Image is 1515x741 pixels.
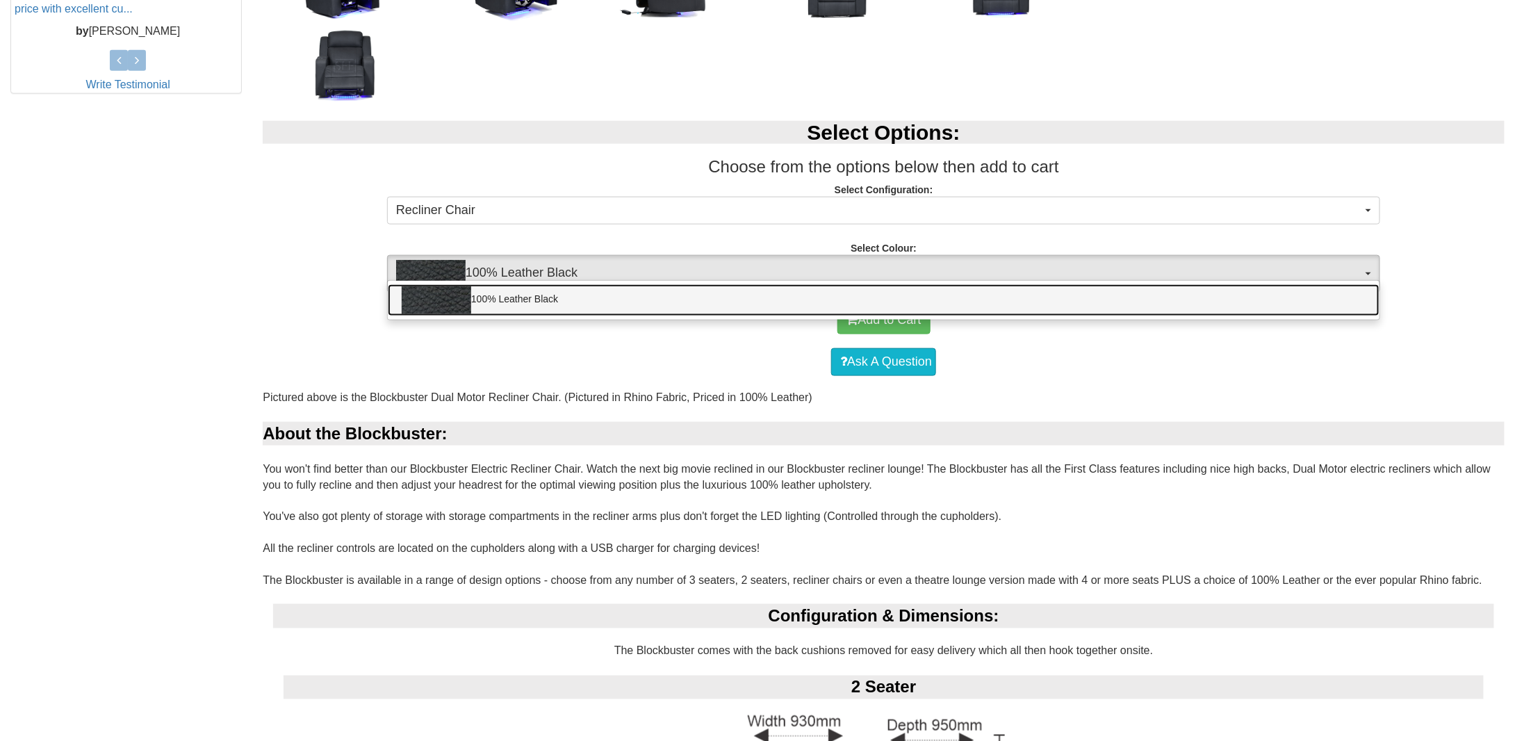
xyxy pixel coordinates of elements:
[388,284,1379,316] a: 100% Leather Black
[284,676,1484,699] div: 2 Seater
[396,260,1362,288] span: 100% Leather Black
[263,158,1505,176] h3: Choose from the options below then add to cart
[273,604,1494,628] div: Configuration & Dimensions:
[837,307,931,334] button: Add to Cart
[263,422,1505,446] div: About the Blockbuster:
[851,243,917,254] strong: Select Colour:
[15,24,241,40] p: [PERSON_NAME]
[396,202,1362,220] span: Recliner Chair
[831,348,936,376] a: Ask A Question
[402,286,471,314] img: 100% Leather Black
[396,260,466,288] img: 100% Leather Black
[808,121,960,144] b: Select Options:
[387,255,1380,293] button: 100% Leather Black100% Leather Black
[835,184,933,195] strong: Select Configuration:
[76,26,89,38] b: by
[86,79,170,90] a: Write Testimonial
[387,197,1380,225] button: Recliner Chair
